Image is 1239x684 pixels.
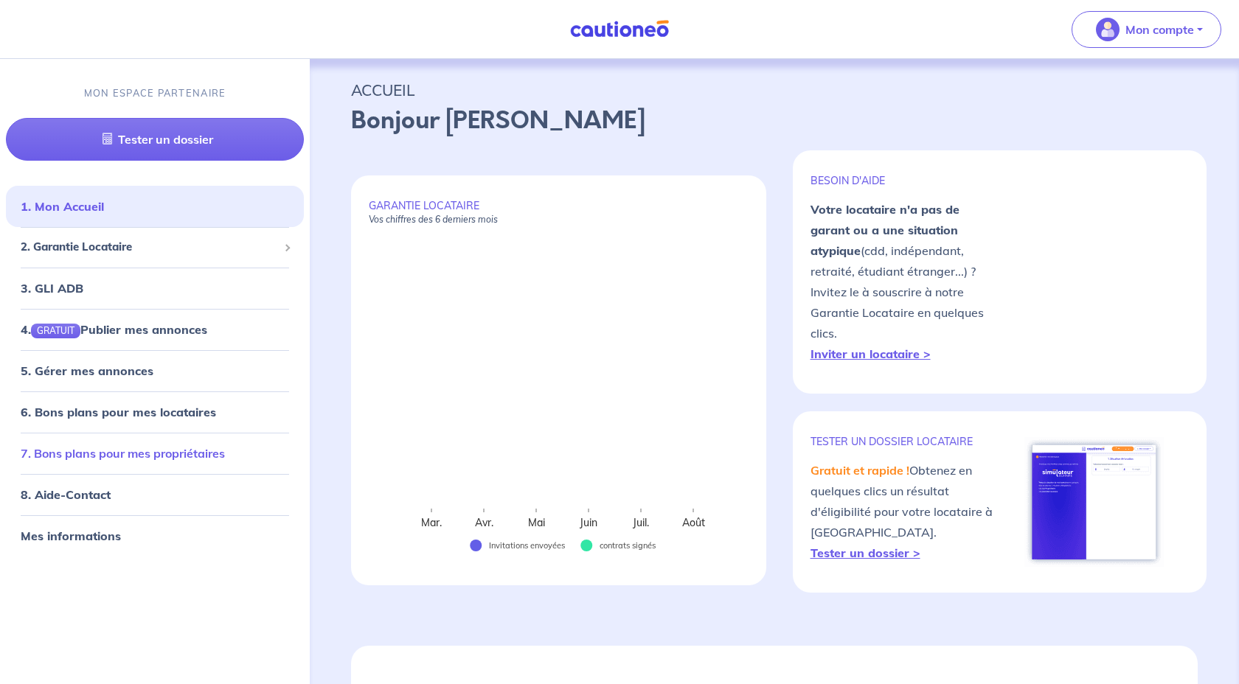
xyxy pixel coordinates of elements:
[811,346,931,361] a: Inviter un locataire >
[1096,18,1120,41] img: illu_account_valid_menu.svg
[6,192,304,221] div: 1. Mon Accueil
[351,103,1198,139] p: Bonjour [PERSON_NAME]
[6,521,304,551] div: Mes informations
[811,435,1000,448] p: TESTER un dossier locataire
[21,280,83,295] a: 3. GLI ADB
[1024,437,1164,567] img: simulateur.png
[6,233,304,262] div: 2. Garantie Locataire
[6,397,304,427] div: 6. Bons plans pour mes locataires
[811,545,920,560] a: Tester un dossier >
[21,405,216,419] a: 6. Bons plans pour mes locataires
[421,516,442,529] text: Mar.
[811,174,1000,187] p: BESOIN D'AIDE
[21,446,225,461] a: 7. Bons plans pour mes propriétaires
[1072,11,1221,48] button: illu_account_valid_menu.svgMon compte
[21,239,278,256] span: 2. Garantie Locataire
[21,199,104,214] a: 1. Mon Accueil
[6,356,304,385] div: 5. Gérer mes annonces
[579,516,597,529] text: Juin
[1125,21,1194,38] p: Mon compte
[6,439,304,468] div: 7. Bons plans pour mes propriétaires
[528,516,545,529] text: Mai
[6,314,304,343] div: 4.GRATUITPublier mes annonces
[351,77,1198,103] p: ACCUEIL
[811,460,1000,563] p: Obtenez en quelques clics un résultat d'éligibilité pour votre locataire à [GEOGRAPHIC_DATA].
[475,516,493,529] text: Avr.
[21,321,207,336] a: 4.GRATUITPublier mes annonces
[369,199,749,226] p: GARANTIE LOCATAIRE
[21,528,121,543] a: Mes informations
[6,118,304,161] a: Tester un dossier
[369,214,498,225] em: Vos chiffres des 6 derniers mois
[21,487,111,502] a: 8. Aide-Contact
[632,516,649,529] text: Juil.
[811,199,1000,364] p: (cdd, indépendant, retraité, étudiant étranger...) ? Invitez le à souscrire à notre Garantie Loca...
[811,463,909,478] em: Gratuit et rapide !
[6,480,304,509] div: 8. Aide-Contact
[811,202,959,258] strong: Votre locataire n'a pas de garant ou a une situation atypique
[682,516,705,529] text: Août
[6,273,304,302] div: 3. GLI ADB
[564,20,675,38] img: Cautioneo
[84,86,226,100] p: MON ESPACE PARTENAIRE
[21,363,153,378] a: 5. Gérer mes annonces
